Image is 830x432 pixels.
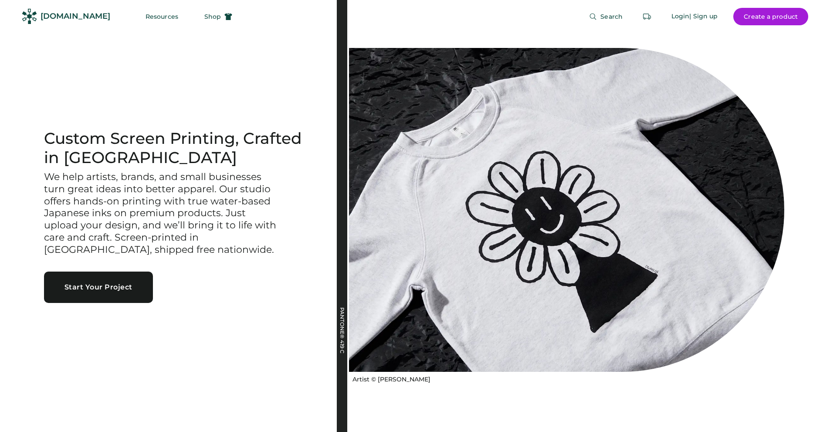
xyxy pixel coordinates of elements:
[135,8,189,25] button: Resources
[600,14,623,20] span: Search
[789,393,826,430] iframe: Front Chat
[44,171,279,256] h3: We help artists, brands, and small businesses turn great ideas into better apparel. Our studio of...
[352,375,430,384] div: Artist © [PERSON_NAME]
[204,14,221,20] span: Shop
[194,8,243,25] button: Shop
[339,307,345,395] div: PANTONE® 419 C
[349,372,430,384] a: Artist © [PERSON_NAME]
[41,11,110,22] div: [DOMAIN_NAME]
[733,8,808,25] button: Create a product
[22,9,37,24] img: Rendered Logo - Screens
[579,8,633,25] button: Search
[44,129,316,167] h1: Custom Screen Printing, Crafted in [GEOGRAPHIC_DATA]
[44,272,153,303] button: Start Your Project
[689,12,718,21] div: | Sign up
[638,8,656,25] button: Retrieve an order
[671,12,690,21] div: Login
